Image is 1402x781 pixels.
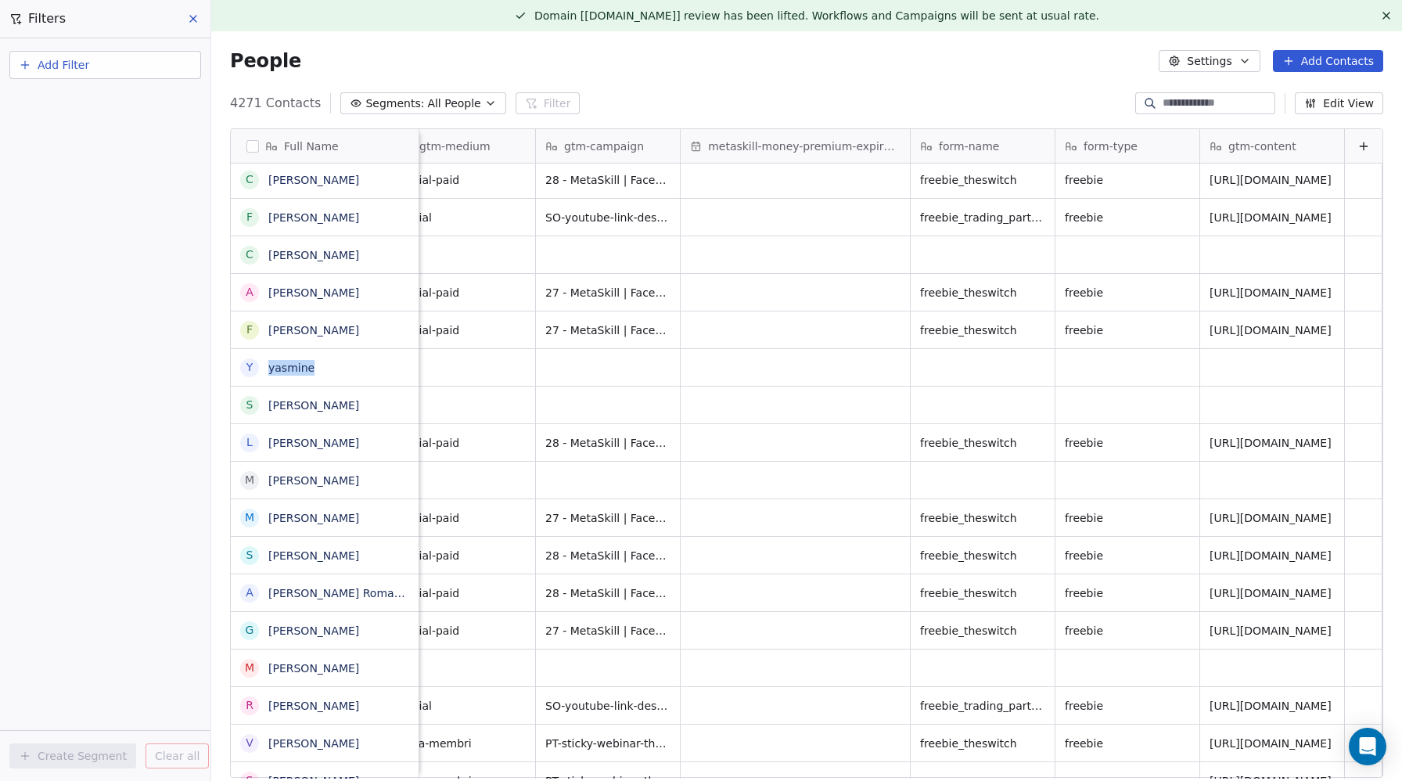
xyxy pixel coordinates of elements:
div: C [246,171,253,188]
span: All People [427,95,480,112]
a: [PERSON_NAME] [268,324,359,337]
span: PT-sticky-webinar-the-switch [545,736,670,751]
span: metaskill-money-premium-expiration [708,139,901,154]
span: social-paid [401,435,459,451]
span: social-paid [401,172,459,188]
a: [PERSON_NAME] [268,474,359,487]
div: F [246,322,253,338]
span: social-paid [401,285,459,301]
span: 27 - MetaSkill | Facebook | The Switch | Broad | Video Lavoro [545,510,670,526]
span: social-paid [401,623,459,639]
div: L [246,434,253,451]
a: yasmine [268,362,315,374]
span: freebie [1065,585,1103,601]
span: freebie [1065,736,1103,751]
span: 28 - MetaSkill | Facebook | The Switch | Interessi | Video Lavoro [545,548,670,563]
span: social-paid [401,510,459,526]
div: A [246,585,253,601]
span: 28 - MetaSkill | Facebook | The Switch | Interessi | Video Appasionato Finanza [545,585,670,601]
span: 27 - MetaSkill | Facebook | The Switch | Broad | Video Lavoro [545,623,670,639]
a: [PERSON_NAME] [268,437,359,449]
span: 28 - MetaSkill | Facebook | The Switch | Interessi | Video Lavoro [545,172,670,188]
span: Full Name [284,139,339,154]
a: [PERSON_NAME] [268,737,359,750]
div: form-name [911,129,1055,163]
div: S [246,547,253,563]
div: metaskill-money-premium-expiration [681,129,910,163]
span: 28 - MetaSkill | Facebook | The Switch | Interessi | Video Lavoro [545,435,670,451]
div: C [246,247,253,263]
a: [PERSON_NAME] [268,700,359,712]
span: gtm-content [1228,139,1296,154]
span: [URL][DOMAIN_NAME] [1210,172,1332,188]
a: [PERSON_NAME] [268,662,359,675]
a: [PERSON_NAME] [268,399,359,412]
div: F [246,209,253,225]
div: M [245,660,254,676]
span: gtm-campaign [564,139,644,154]
div: A [246,284,253,301]
span: form-type [1084,139,1138,154]
span: freebie [1065,548,1103,563]
span: SO-youtube-link-descrizione-video-webinar-trading-partime [545,210,670,225]
span: 4271 Contacts [230,94,321,113]
span: form-name [939,139,999,154]
a: [PERSON_NAME] [268,624,359,637]
a: [PERSON_NAME] [268,249,359,261]
span: [URL][DOMAIN_NAME] [1210,285,1332,301]
div: S [246,397,253,413]
span: freebie_theswitch [920,548,1017,563]
span: area-membri [401,736,472,751]
span: freebie [1065,172,1103,188]
button: Filter [516,92,581,114]
div: gtm-medium [391,129,535,163]
a: [PERSON_NAME] [268,286,359,299]
div: gtm-content [1200,129,1344,163]
span: freebie [1065,285,1103,301]
div: Full Name [231,129,419,163]
span: 27 - MetaSkill | Facebook | The Switch | Broad | Video Lavoro [545,285,670,301]
div: y [246,359,253,376]
span: freebie_theswitch [920,510,1017,526]
a: [PERSON_NAME] [268,549,359,562]
span: [URL][DOMAIN_NAME] [1210,548,1332,563]
span: freebie [1065,435,1103,451]
span: social-paid [401,585,459,601]
div: G [246,622,254,639]
span: Domain [[DOMAIN_NAME]] review has been lifted. Workflows and Campaigns will be sent at usual rate. [534,9,1099,22]
span: SO-youtube-link-descrizione-video-webinar-trading-partime [545,698,670,714]
span: freebie_trading_part_time [920,698,1045,714]
div: M [245,509,254,526]
span: [URL][DOMAIN_NAME] [1210,736,1332,751]
span: [URL][DOMAIN_NAME] [1210,322,1332,338]
div: M [245,472,254,488]
span: [URL][DOMAIN_NAME] [1210,435,1332,451]
span: People [230,49,301,73]
span: freebie_theswitch [920,736,1017,751]
span: freebie [1065,510,1103,526]
a: [PERSON_NAME] [268,174,359,186]
span: freebie_theswitch [920,322,1017,338]
span: freebie [1065,210,1103,225]
span: [URL][DOMAIN_NAME] [1210,698,1332,714]
a: [PERSON_NAME] [268,512,359,524]
span: freebie_theswitch [920,585,1017,601]
span: [URL][DOMAIN_NAME] [1210,585,1332,601]
span: freebie_trading_part_time [920,210,1045,225]
span: freebie [1065,322,1103,338]
button: Edit View [1295,92,1383,114]
span: [URL][DOMAIN_NAME] [1210,510,1332,526]
span: freebie_theswitch [920,172,1017,188]
span: [URL][DOMAIN_NAME] [1210,623,1332,639]
button: Settings [1159,50,1260,72]
div: form-type [1055,129,1199,163]
span: social-paid [401,548,459,563]
span: 27 - MetaSkill | Facebook | The Switch | Broad | Video Lavoro [545,322,670,338]
span: gtm-medium [419,139,491,154]
span: freebie [1065,698,1103,714]
a: [PERSON_NAME] Romania [268,587,411,599]
span: social-paid [401,322,459,338]
span: freebie_theswitch [920,285,1017,301]
div: V [246,735,253,751]
div: R [246,697,253,714]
